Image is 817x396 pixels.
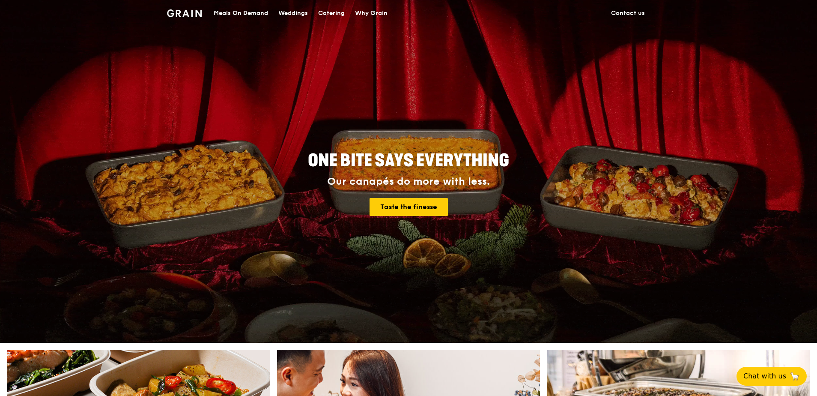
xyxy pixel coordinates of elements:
[736,367,807,386] button: Chat with us🦙
[254,176,563,188] div: Our canapés do more with less.
[318,0,345,26] div: Catering
[308,150,509,171] span: ONE BITE SAYS EVERYTHING
[790,371,800,381] span: 🦙
[273,0,313,26] a: Weddings
[606,0,650,26] a: Contact us
[278,0,308,26] div: Weddings
[214,0,268,26] div: Meals On Demand
[355,0,388,26] div: Why Grain
[313,0,350,26] a: Catering
[350,0,393,26] a: Why Grain
[743,371,786,381] span: Chat with us
[167,9,202,17] img: Grain
[370,198,448,216] a: Taste the finesse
